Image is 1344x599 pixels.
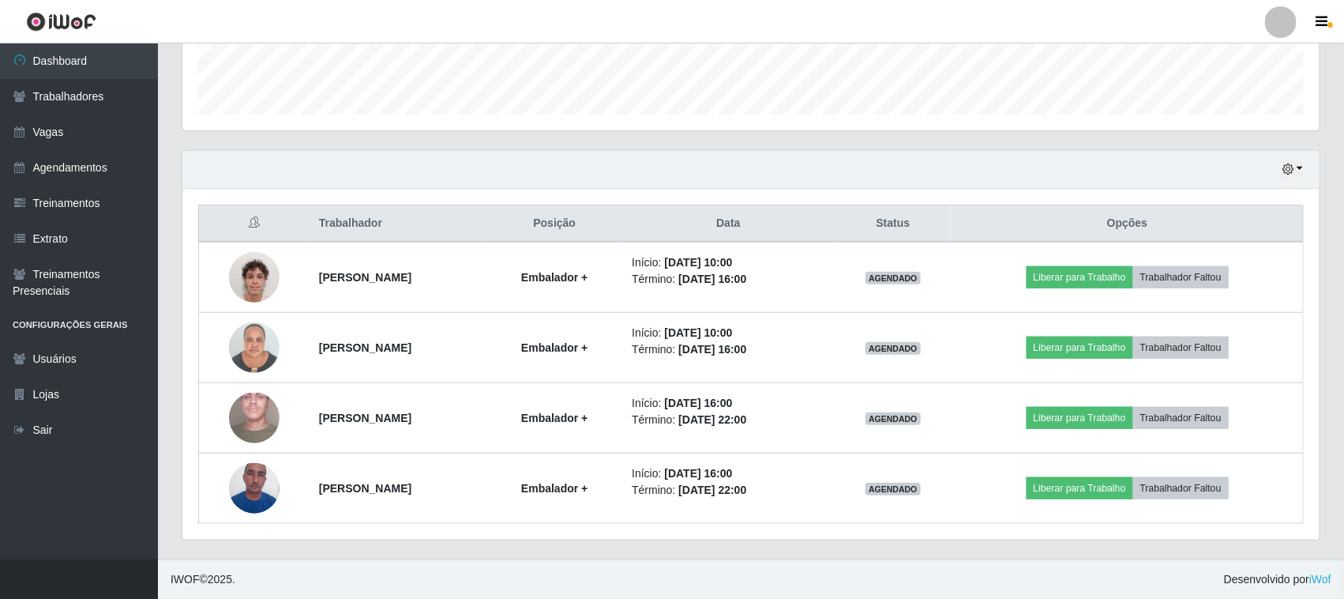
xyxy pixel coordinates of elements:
[865,272,921,284] span: AGENDADO
[678,343,746,356] time: [DATE] 16:00
[1027,266,1133,288] button: Liberar para Trabalho
[952,205,1303,243] th: Opções
[865,342,921,355] span: AGENDADO
[1027,337,1133,359] button: Liberar para Trabalho
[319,482,411,495] strong: [PERSON_NAME]
[1133,407,1229,429] button: Trabalhador Faltou
[632,271,824,288] li: Término:
[229,362,280,474] img: 1705933519386.jpeg
[171,571,235,588] span: © 2025 .
[632,395,824,412] li: Início:
[1133,266,1229,288] button: Trabalhador Faltou
[319,341,411,354] strong: [PERSON_NAME]
[665,256,733,269] time: [DATE] 10:00
[865,483,921,495] span: AGENDADO
[665,326,733,339] time: [DATE] 10:00
[1027,407,1133,429] button: Liberar para Trabalho
[229,314,280,381] img: 1733849599203.jpeg
[521,341,588,354] strong: Embalador +
[665,397,733,409] time: [DATE] 16:00
[1133,337,1229,359] button: Trabalhador Faltou
[1133,477,1229,499] button: Trabalhador Faltou
[632,482,824,499] li: Término:
[678,273,746,285] time: [DATE] 16:00
[632,341,824,358] li: Término:
[521,482,588,495] strong: Embalador +
[521,271,588,284] strong: Embalador +
[1224,571,1331,588] span: Desenvolvido por
[521,412,588,424] strong: Embalador +
[865,413,921,425] span: AGENDADO
[665,467,733,480] time: [DATE] 16:00
[486,205,622,243] th: Posição
[632,254,824,271] li: Início:
[310,205,486,243] th: Trabalhador
[319,412,411,424] strong: [PERSON_NAME]
[678,413,746,426] time: [DATE] 22:00
[1309,573,1331,586] a: iWof
[229,454,280,522] img: 1728497043228.jpeg
[26,12,96,32] img: CoreUI Logo
[319,271,411,284] strong: [PERSON_NAME]
[632,465,824,482] li: Início:
[632,325,824,341] li: Início:
[835,205,952,243] th: Status
[678,484,746,496] time: [DATE] 22:00
[171,573,200,586] span: IWOF
[632,412,824,428] li: Término:
[229,243,280,311] img: 1703117020514.jpeg
[1027,477,1133,499] button: Liberar para Trabalho
[622,205,834,243] th: Data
